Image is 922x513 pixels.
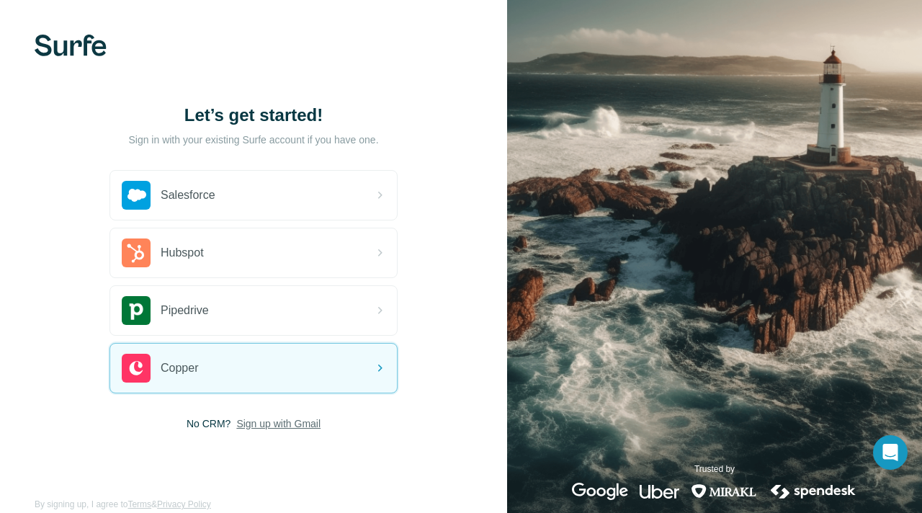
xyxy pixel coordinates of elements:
div: Open Intercom Messenger [873,435,908,470]
span: No CRM? [187,416,230,431]
span: Hubspot [161,244,204,262]
span: Pipedrive [161,302,209,319]
p: Trusted by [694,463,735,476]
button: Sign up with Gmail [236,416,321,431]
img: uber's logo [640,483,679,500]
img: google's logo [572,483,628,500]
img: salesforce's logo [122,181,151,210]
img: mirakl's logo [691,483,757,500]
img: Surfe's logo [35,35,107,56]
span: Salesforce [161,187,215,204]
img: hubspot's logo [122,238,151,267]
img: spendesk's logo [769,483,858,500]
img: pipedrive's logo [122,296,151,325]
span: Copper [161,360,198,377]
img: copper's logo [122,354,151,383]
h1: Let’s get started! [109,104,398,127]
p: Sign in with your existing Surfe account if you have one. [128,133,378,147]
